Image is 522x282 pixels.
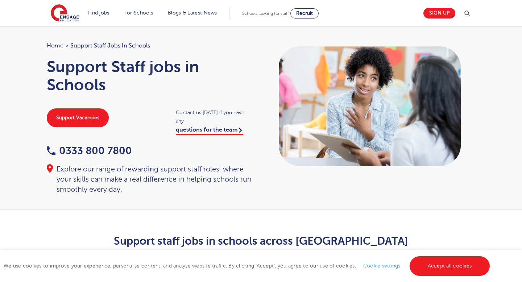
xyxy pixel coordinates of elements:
a: Cookie settings [363,263,401,269]
a: Recruit [290,8,319,18]
a: Support Vacancies [47,108,109,127]
span: > [65,42,69,49]
a: Accept all cookies [410,256,490,276]
span: Recruit [296,11,313,16]
div: Explore our range of rewarding support staff roles, where your skills can make a real difference ... [47,164,254,195]
span: Contact us [DATE] if you have any [176,108,254,125]
strong: Support staff jobs in schools across [GEOGRAPHIC_DATA] [114,235,408,247]
span: We use cookies to improve your experience, personalise content, and analyse website traffic. By c... [4,263,492,269]
span: Support Staff jobs in Schools [70,41,150,50]
a: For Schools [124,10,153,16]
a: 0333 800 7800 [47,145,132,156]
a: Sign up [423,8,455,18]
a: Blogs & Latest News [168,10,217,16]
nav: breadcrumb [47,41,254,50]
a: Find jobs [88,10,109,16]
h1: Support Staff jobs in Schools [47,58,254,94]
span: Schools looking for staff [242,11,289,16]
img: Engage Education [51,4,79,22]
a: questions for the team [176,127,243,135]
a: Home [47,42,63,49]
